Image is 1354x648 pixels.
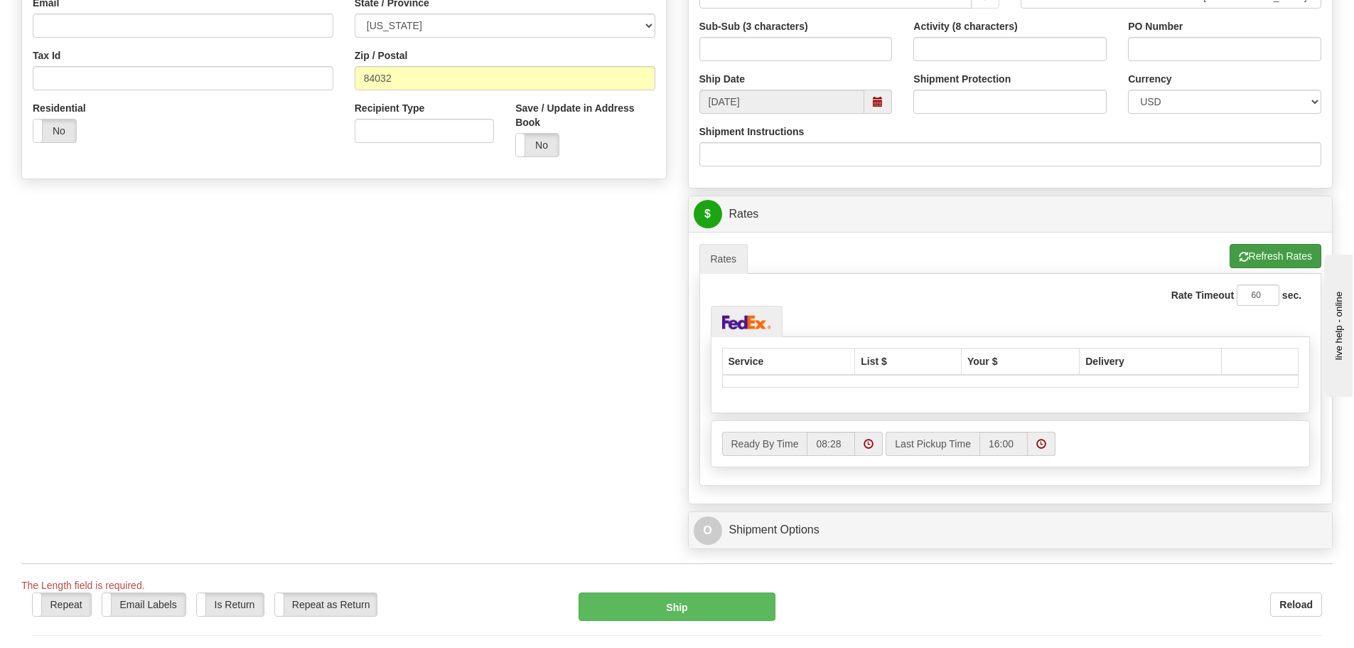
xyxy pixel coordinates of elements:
[515,101,655,129] label: Save / Update in Address Book
[1080,348,1222,375] th: Delivery
[1270,593,1322,617] button: Reload
[961,348,1079,375] th: Your $
[913,19,1017,33] label: Activity (8 characters)
[913,72,1011,86] label: Shipment Protection
[516,134,559,156] label: No
[1171,288,1234,302] label: Rate Timeout
[102,593,186,616] label: Email Labels
[694,200,722,228] span: $
[1279,599,1313,610] b: Reload
[694,200,1328,229] a: $Rates
[1321,251,1353,396] iframe: chat widget
[699,124,805,139] label: Shipment Instructions
[21,578,1333,593] div: The Length field is required.
[33,593,91,616] label: Repeat
[11,12,131,23] div: live help - online
[33,119,76,142] label: No
[579,593,775,621] button: Ship
[855,348,962,375] th: List $
[355,101,425,115] label: Recipient Type
[694,516,1328,545] a: OShipment Options
[33,48,60,63] label: Tax Id
[694,516,722,545] span: O
[1230,244,1321,268] button: Refresh Rates
[699,72,746,86] label: Ship Date
[33,101,86,115] label: Residential
[722,348,855,375] th: Service
[1128,72,1171,86] label: Currency
[699,244,748,274] a: Rates
[355,48,408,63] label: Zip / Postal
[1128,19,1183,33] label: PO Number
[886,432,979,456] label: Last Pickup Time
[1282,288,1301,302] label: sec.
[722,432,807,456] label: Ready By Time
[197,593,264,616] label: Is Return
[699,19,808,33] label: Sub-Sub (3 characters)
[275,593,377,616] label: Repeat as Return
[722,315,772,329] img: FedEx Express®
